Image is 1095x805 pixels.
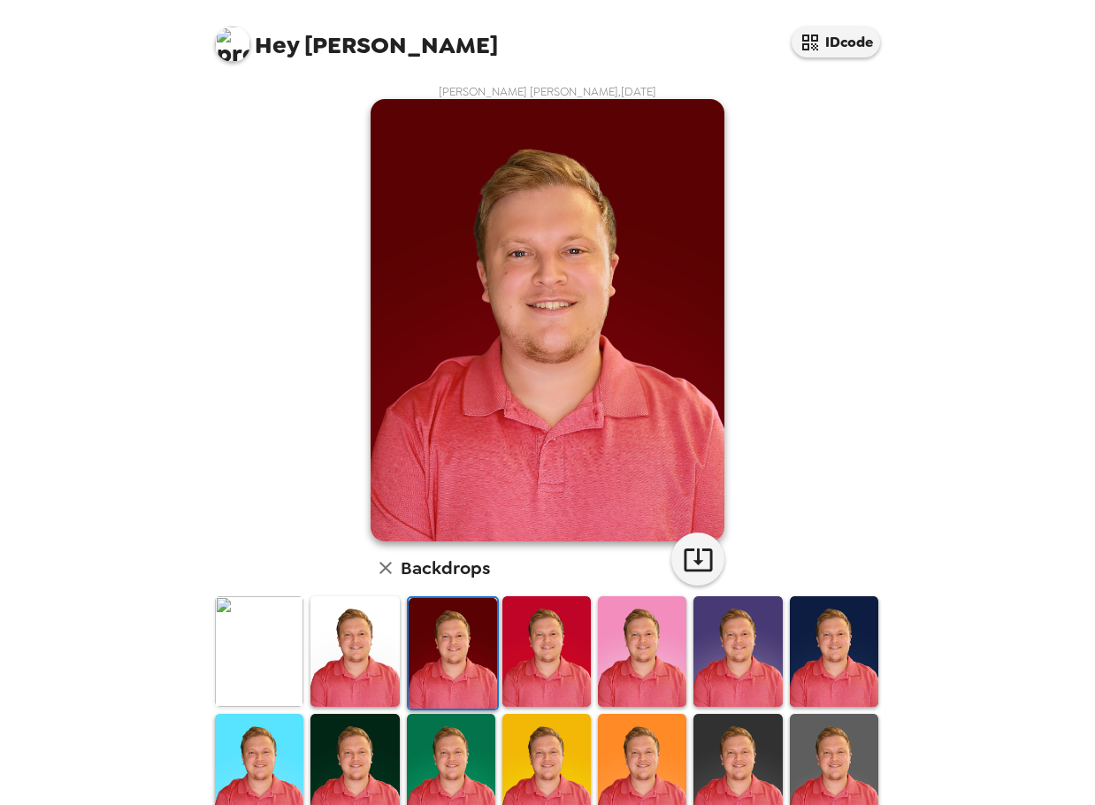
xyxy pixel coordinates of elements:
[255,29,299,61] span: Hey
[401,554,490,582] h6: Backdrops
[792,27,880,57] button: IDcode
[215,27,250,62] img: profile pic
[439,84,656,99] span: [PERSON_NAME] [PERSON_NAME] , [DATE]
[215,18,498,57] span: [PERSON_NAME]
[371,99,724,541] img: user
[215,596,303,707] img: Original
